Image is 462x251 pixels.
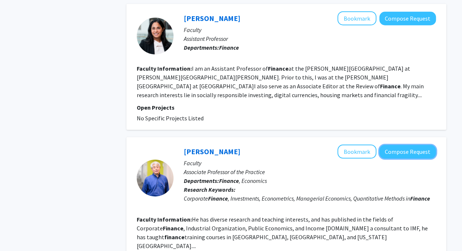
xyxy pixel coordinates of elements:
button: Add Deeksha Gupta to Bookmarks [337,11,376,25]
p: Assistant Professor [184,34,436,43]
button: Compose Request to Kwang Cheong [379,145,436,159]
b: Faculty Information: [137,65,192,72]
b: Finance [219,44,239,51]
b: finance [164,233,185,241]
div: Corporate , Investments, Econometrics, Managerial Economics, Quantitative Methods in [184,194,436,203]
b: Finance [268,65,289,72]
b: Finance [163,225,183,232]
span: No Specific Projects Listed [137,114,204,122]
b: Finance [208,195,228,202]
b: Research Keywords: [184,186,236,193]
b: Finance [410,195,430,202]
button: Compose Request to Deeksha Gupta [379,12,436,25]
b: Faculty Information: [137,216,192,223]
button: Add Kwang Cheong to Bookmarks [337,145,376,159]
a: [PERSON_NAME] [184,14,240,23]
p: Open Projects [137,103,436,112]
a: [PERSON_NAME] [184,147,240,156]
fg-read-more: He has diverse research and teaching interests, and has published in the fields of Corporate , In... [137,216,428,250]
fg-read-more: I am an Assistant Professor of at the [PERSON_NAME][GEOGRAPHIC_DATA] at [PERSON_NAME][GEOGRAPHIC_... [137,65,424,99]
iframe: Chat [6,218,31,245]
p: Faculty [184,159,436,167]
b: Finance [380,82,401,90]
b: Departments: [184,177,219,184]
b: Finance [219,177,239,184]
b: Departments: [184,44,219,51]
p: Associate Professor of the Practice [184,167,436,176]
p: Faculty [184,25,436,34]
span: , Economics [219,177,267,184]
